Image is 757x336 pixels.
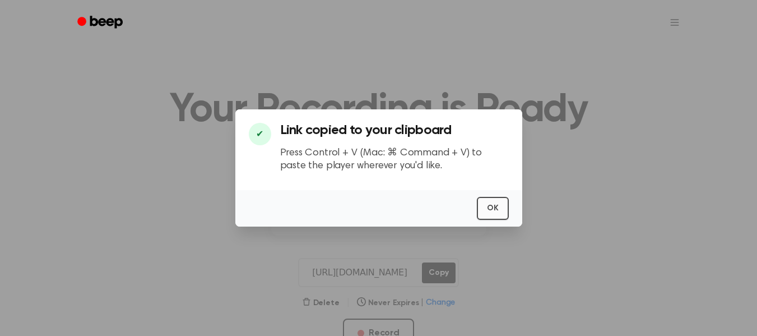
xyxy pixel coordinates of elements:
[477,197,509,220] button: OK
[280,123,509,138] h3: Link copied to your clipboard
[69,12,133,34] a: Beep
[280,147,509,172] p: Press Control + V (Mac: ⌘ Command + V) to paste the player wherever you'd like.
[249,123,271,145] div: ✔
[661,9,688,36] button: Open menu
